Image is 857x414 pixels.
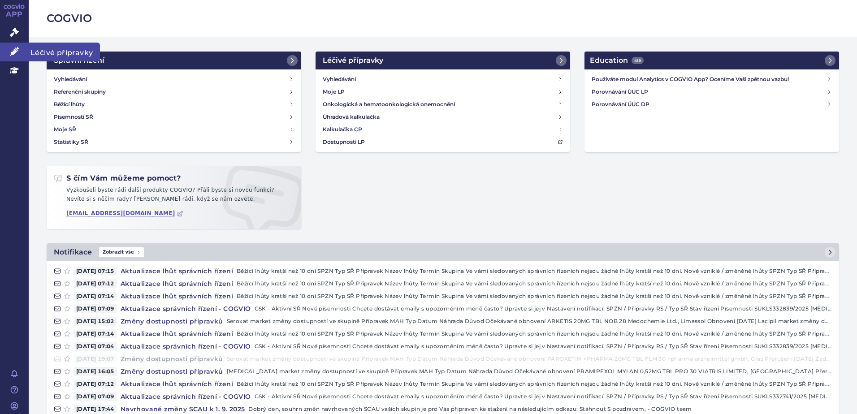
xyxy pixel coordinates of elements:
[588,86,835,98] a: Porovnávání ÚUC LP
[74,354,117,363] span: [DATE] 19:07
[54,138,88,147] h4: Statistiky SŘ
[323,87,345,96] h4: Moje LP
[227,354,832,363] p: Seroxat market změny dostupností ve skupině Přípravek MAH Typ Datum Náhrada Důvod Očekávané obnov...
[319,111,567,123] a: Úhradová kalkulačka
[237,329,832,338] p: Běžící lhůty kratší než 10 dní SPZN Typ SŘ Přípravek Název lhůty Termín Skupina Ve vámi sledovaný...
[99,247,144,257] span: Zobrazit vše
[74,342,117,351] span: [DATE] 07:04
[237,292,832,301] p: Běžící lhůty kratší než 10 dní SPZN Typ SŘ Přípravek Název lhůty Termín Skupina Ve vámi sledovaný...
[74,367,117,376] span: [DATE] 16:05
[50,111,298,123] a: Písemnosti SŘ
[50,98,298,111] a: Běžící lhůty
[323,125,362,134] h4: Kalkulačka CP
[117,392,255,401] h4: Aktualizace správních řízení - COGVIO
[74,405,117,414] span: [DATE] 17:44
[323,75,356,84] h4: Vyhledávání
[74,379,117,388] span: [DATE] 07:12
[54,75,87,84] h4: Vyhledávání
[323,112,380,121] h4: Úhradová kalkulačka
[117,405,249,414] h4: Navrhované změny SCAU k 1. 9. 2025
[227,317,832,326] p: Seroxat market změny dostupností ve skupině Přípravek MAH Typ Datum Náhrada Důvod Očekávané obnov...
[74,267,117,276] span: [DATE] 07:15
[47,52,301,69] a: Správní řízení
[54,125,76,134] h4: Moje SŘ
[117,304,255,313] h4: Aktualizace správních řízení - COGVIO
[316,52,570,69] a: Léčivé přípravky
[319,136,567,148] a: Dostupnosti LP
[54,112,93,121] h4: Písemnosti SŘ
[117,342,255,351] h4: Aktualizace správních řízení - COGVIO
[47,11,839,26] h2: COGVIO
[319,123,567,136] a: Kalkulačka CP
[47,243,839,261] a: NotifikaceZobrazit vše
[74,317,117,326] span: [DATE] 15:02
[632,57,644,64] span: 439
[54,247,92,258] h2: Notifikace
[117,329,237,338] h4: Aktualizace lhůt správních řízení
[237,279,832,288] p: Běžící lhůty kratší než 10 dní SPZN Typ SŘ Přípravek Název lhůty Termín Skupina Ve vámi sledovaný...
[319,98,567,111] a: Onkologická a hematoonkologická onemocnění
[117,367,227,376] h4: Změny dostupnosti přípravků
[319,86,567,98] a: Moje LP
[117,379,237,388] h4: Aktualizace lhůt správních řízení
[117,279,237,288] h4: Aktualizace lhůt správních řízení
[50,86,298,98] a: Referenční skupiny
[323,55,383,66] h2: Léčivé přípravky
[592,100,827,109] h4: Porovnávání ÚUC DP
[323,138,365,147] h4: Dostupnosti LP
[319,73,567,86] a: Vyhledávání
[590,55,644,66] h2: Education
[117,267,237,276] h4: Aktualizace lhůt správních řízení
[255,392,832,401] p: GSK - Aktivní SŘ Nové písemnosti Chcete dostávat emaily s upozorněním méně často? Upravte si jej ...
[588,73,835,86] a: Používáte modul Analytics v COGVIO App? Oceníme Vaši zpětnou vazbu!
[74,304,117,313] span: [DATE] 07:09
[117,354,227,363] h4: Změny dostupnosti přípravků
[117,292,237,301] h4: Aktualizace lhůt správních řízení
[54,100,85,109] h4: Běžící lhůty
[54,186,294,207] p: Vyzkoušeli byste rádi další produkty COGVIO? Přáli byste si novou funkci? Nevíte si s něčím rady?...
[50,136,298,148] a: Statistiky SŘ
[227,367,832,376] p: [MEDICAL_DATA] market změny dostupností ve skupině Přípravek MAH Typ Datum Náhrada Důvod Očekávan...
[50,73,298,86] a: Vyhledávání
[29,43,100,61] span: Léčivé přípravky
[74,292,117,301] span: [DATE] 07:14
[74,329,117,338] span: [DATE] 07:14
[588,98,835,111] a: Porovnávání ÚUC DP
[54,173,181,183] h2: S čím Vám můžeme pomoct?
[54,87,106,96] h4: Referenční skupiny
[74,279,117,288] span: [DATE] 07:12
[66,210,183,217] a: [EMAIL_ADDRESS][DOMAIN_NAME]
[584,52,839,69] a: Education439
[237,379,832,388] p: Běžící lhůty kratší než 10 dní SPZN Typ SŘ Přípravek Název lhůty Termín Skupina Ve vámi sledovaný...
[50,123,298,136] a: Moje SŘ
[117,317,227,326] h4: Změny dostupnosti přípravků
[255,304,832,313] p: GSK - Aktivní SŘ Nové písemnosti Chcete dostávat emaily s upozorněním méně často? Upravte si jej ...
[74,392,117,401] span: [DATE] 07:09
[255,342,832,351] p: GSK - Aktivní SŘ Nové písemnosti Chcete dostávat emaily s upozorněním méně často? Upravte si jej ...
[592,87,827,96] h4: Porovnávání ÚUC LP
[323,100,455,109] h4: Onkologická a hematoonkologická onemocnění
[248,405,832,414] p: Dobrý den, souhrn změn navrhovaných SCAU vašich skupin je pro Vás připraven ke stažení na následu...
[592,75,827,84] h4: Používáte modul Analytics v COGVIO App? Oceníme Vaši zpětnou vazbu!
[237,267,832,276] p: Běžící lhůty kratší než 10 dní SPZN Typ SŘ Přípravek Název lhůty Termín Skupina Ve vámi sledovaný...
